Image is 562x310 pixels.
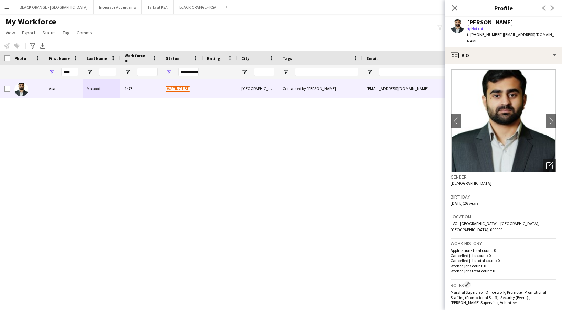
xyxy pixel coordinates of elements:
app-action-btn: Advanced filters [29,42,37,50]
h3: Gender [451,174,556,180]
span: Waiting list [166,86,190,92]
a: View [3,28,18,37]
a: Tag [60,28,73,37]
div: [PERSON_NAME] [467,19,513,25]
span: Last Name [87,56,107,61]
div: Contacted by [PERSON_NAME] [279,79,363,98]
span: Tags [283,56,292,61]
div: Masood [83,79,120,98]
h3: Location [451,214,556,220]
input: Workforce ID Filter Input [137,68,158,76]
span: Rating [207,56,220,61]
button: Integrate Advertising [94,0,142,14]
div: Open photos pop-in [543,159,556,172]
span: [DATE] (26 years) [451,201,480,206]
span: Photo [14,56,26,61]
h3: Profile [445,3,562,12]
span: t. [PHONE_NUMBER] [467,32,503,37]
span: Export [22,30,35,36]
input: Last Name Filter Input [99,68,116,76]
span: Status [166,56,179,61]
p: Cancelled jobs count: 0 [451,253,556,258]
span: My Workforce [6,17,56,27]
h3: Work history [451,240,556,246]
app-action-btn: Export XLSX [39,42,47,50]
span: Email [367,56,378,61]
span: City [241,56,249,61]
button: Open Filter Menu [49,69,55,75]
span: Workforce ID [125,53,149,63]
input: Tags Filter Input [295,68,358,76]
input: First Name Filter Input [61,68,78,76]
p: Cancelled jobs total count: 0 [451,258,556,263]
span: Not rated [471,26,488,31]
button: BLACK ORANGE - KSA [174,0,222,14]
div: Bio [445,47,562,64]
div: 1473 [120,79,162,98]
p: Applications total count: 0 [451,248,556,253]
button: Open Filter Menu [125,69,131,75]
span: [DEMOGRAPHIC_DATA] [451,181,491,186]
span: Tag [63,30,70,36]
a: Comms [74,28,95,37]
a: Export [19,28,38,37]
span: Marshal Supervisor, Office work, Promoter, Promotional Staffing (Promotional Staff), Security (Ev... [451,290,546,305]
h3: Roles [451,281,556,288]
span: JVC - [GEOGRAPHIC_DATA] - [GEOGRAPHIC_DATA], [GEOGRAPHIC_DATA], 000000 [451,221,539,232]
span: First Name [49,56,70,61]
button: Open Filter Menu [166,69,172,75]
a: Status [40,28,58,37]
input: Email Filter Input [379,68,496,76]
span: | [EMAIL_ADDRESS][DOMAIN_NAME] [467,32,554,43]
div: [EMAIL_ADDRESS][DOMAIN_NAME] [363,79,500,98]
img: Crew avatar or photo [451,69,556,172]
span: Status [42,30,56,36]
button: Open Filter Menu [283,69,289,75]
button: Tarfaat KSA [142,0,174,14]
h3: Birthday [451,194,556,200]
div: [GEOGRAPHIC_DATA] [237,79,279,98]
p: Worked jobs count: 0 [451,263,556,268]
p: Worked jobs total count: 0 [451,268,556,274]
img: Asad Masood [14,83,28,96]
input: City Filter Input [254,68,274,76]
div: Asad [45,79,83,98]
button: Open Filter Menu [87,69,93,75]
span: Comms [77,30,92,36]
button: BLACK ORANGE - [GEOGRAPHIC_DATA] [14,0,94,14]
span: View [6,30,15,36]
button: Open Filter Menu [367,69,373,75]
button: Open Filter Menu [241,69,248,75]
